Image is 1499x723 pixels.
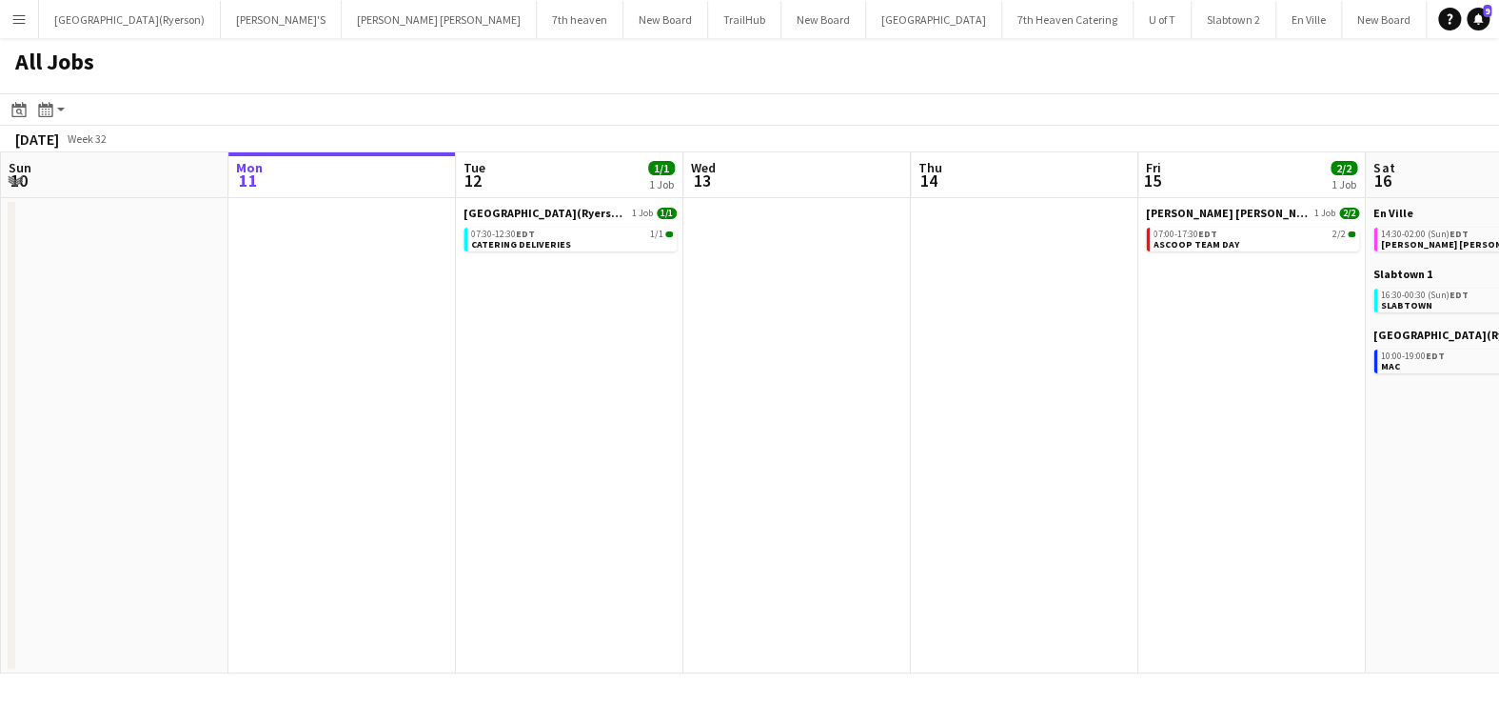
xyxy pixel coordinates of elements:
div: 1 Job [1331,177,1356,191]
span: Sat [1373,159,1394,176]
button: New Board [1342,1,1427,38]
span: EDT [1450,289,1469,301]
span: SLABTOWN [1381,299,1432,311]
span: 11 [233,170,263,191]
span: 1 Job [1314,208,1335,219]
button: New Board [623,1,708,38]
span: EDT [1426,350,1445,362]
span: 16:30-00:30 (Sun) [1381,291,1469,300]
button: [PERSON_NAME] [PERSON_NAME] [342,1,537,38]
span: 10:00-19:00 [1381,351,1445,361]
span: EDT [516,228,535,240]
button: [PERSON_NAME]'S [221,1,342,38]
div: 1 Job [649,177,674,191]
span: EDT [1450,228,1469,240]
div: [DATE] [15,130,59,149]
a: 9 [1467,8,1489,30]
span: Tue [464,159,485,176]
span: Slabtown 1 [1373,267,1432,281]
span: Mon [236,159,263,176]
span: Thu [918,159,942,176]
span: Toronto Metropolitan University(Ryerson) [464,206,628,220]
span: 1/1 [650,230,663,239]
button: 7th heaven [537,1,623,38]
span: MAC [1381,360,1400,372]
span: 2/2 [1339,208,1359,219]
button: U of T [1134,1,1192,38]
div: [GEOGRAPHIC_DATA](Ryerson)1 Job1/107:30-12:30EDT1/1CATERING DELIVERIES [464,206,677,255]
span: ASCOOP TEAM DAY [1154,238,1239,251]
span: 2/2 [1332,230,1346,239]
span: 13 [688,170,716,191]
button: New Board [781,1,866,38]
span: 14 [916,170,942,191]
span: 1/1 [648,161,675,175]
a: [GEOGRAPHIC_DATA](Ryerson)1 Job1/1 [464,206,677,220]
span: EDT [1198,228,1217,240]
span: 12 [461,170,485,191]
span: 1/1 [665,231,673,237]
span: 07:30-12:30 [471,230,535,239]
span: 16 [1371,170,1394,191]
button: [GEOGRAPHIC_DATA](Ryerson) [39,1,221,38]
span: 2/2 [1331,161,1357,175]
button: Slabtown 2 [1192,1,1276,38]
span: Sun [9,159,31,176]
span: Week 32 [63,131,110,146]
span: 2/2 [1348,231,1355,237]
span: 9 [1483,5,1491,17]
span: 15 [1143,170,1161,191]
span: 14:30-02:00 (Sun) [1381,230,1469,239]
a: 07:00-17:30EDT2/2ASCOOP TEAM DAY [1154,228,1355,250]
span: 07:00-17:30 [1154,230,1217,239]
span: CATERING DELIVERIES [471,238,571,251]
button: [GEOGRAPHIC_DATA] [866,1,1002,38]
span: 1/1 [657,208,677,219]
span: En Ville [1373,206,1413,220]
span: MILLER LASH [1146,206,1311,220]
div: [PERSON_NAME] [PERSON_NAME]1 Job2/207:00-17:30EDT2/2ASCOOP TEAM DAY [1146,206,1359,255]
button: TrailHub [708,1,781,38]
span: 10 [6,170,31,191]
a: [PERSON_NAME] [PERSON_NAME]1 Job2/2 [1146,206,1359,220]
span: Wed [691,159,716,176]
button: En Ville [1276,1,1342,38]
a: 07:30-12:30EDT1/1CATERING DELIVERIES [471,228,673,250]
button: 7th Heaven Catering [1002,1,1134,38]
span: Fri [1146,159,1161,176]
span: 1 Job [632,208,653,219]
